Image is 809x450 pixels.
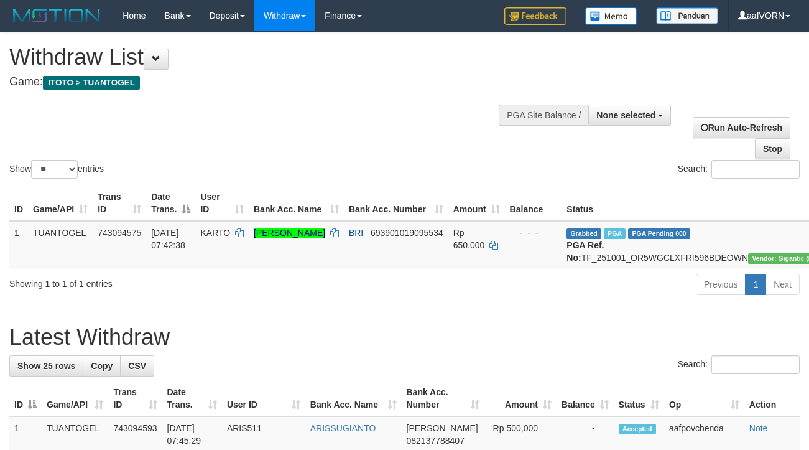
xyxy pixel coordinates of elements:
h1: Withdraw List [9,45,527,70]
div: PGA Site Balance / [499,105,588,126]
div: - - - [510,227,557,239]
td: TUANTOGEL [28,221,93,269]
th: Date Trans.: activate to sort column ascending [162,381,222,416]
th: Date Trans.: activate to sort column descending [146,185,195,221]
th: User ID: activate to sort column ascending [195,185,249,221]
a: [PERSON_NAME] [254,228,325,238]
img: MOTION_logo.png [9,6,104,25]
b: PGA Ref. No: [566,240,604,263]
a: Show 25 rows [9,355,83,377]
input: Search: [711,160,800,179]
span: PGA Pending [628,228,690,239]
a: Copy [83,355,121,377]
th: Op: activate to sort column ascending [664,381,744,416]
span: ITOTO > TUANTOGEL [43,76,140,90]
th: Trans ID: activate to sort column ascending [108,381,162,416]
th: Bank Acc. Number: activate to sort column ascending [344,185,448,221]
label: Show entries [9,160,104,179]
span: BRI [349,228,363,238]
span: 743094575 [98,228,141,238]
span: Copy [91,361,113,371]
span: KARTO [200,228,230,238]
span: Copy 082137788407 to clipboard [407,436,465,446]
span: None selected [596,110,655,120]
img: Feedback.jpg [504,7,566,25]
span: Show 25 rows [17,361,75,371]
input: Search: [711,355,800,374]
th: Bank Acc. Number: activate to sort column ascending [402,381,484,416]
span: Accepted [619,424,656,434]
span: CSV [128,361,146,371]
img: panduan.png [656,7,718,24]
th: Game/API: activate to sort column ascending [28,185,93,221]
th: Status: activate to sort column ascending [614,381,664,416]
th: Game/API: activate to sort column ascending [42,381,108,416]
span: [PERSON_NAME] [407,423,478,433]
a: Run Auto-Refresh [693,117,790,138]
button: None selected [588,105,671,126]
a: Next [765,274,800,295]
th: Balance [505,185,562,221]
a: ARISSUGIANTO [310,423,376,433]
span: [DATE] 07:42:38 [151,228,185,250]
a: Stop [755,138,790,159]
td: 1 [9,221,28,269]
th: Bank Acc. Name: activate to sort column ascending [249,185,344,221]
select: Showentries [31,160,78,179]
th: Amount: activate to sort column ascending [448,185,505,221]
th: Amount: activate to sort column ascending [484,381,557,416]
th: ID [9,185,28,221]
span: Grabbed [566,228,601,239]
th: Trans ID: activate to sort column ascending [93,185,146,221]
span: Rp 650.000 [453,228,485,250]
div: Showing 1 to 1 of 1 entries [9,273,328,290]
th: Action [744,381,800,416]
h4: Game: [9,76,527,88]
th: Bank Acc. Name: activate to sort column ascending [305,381,402,416]
th: ID: activate to sort column descending [9,381,42,416]
span: Marked by aafchonlypin [604,228,626,239]
label: Search: [678,355,800,374]
label: Search: [678,160,800,179]
a: 1 [745,274,766,295]
a: Previous [696,274,746,295]
a: Note [749,423,768,433]
h1: Latest Withdraw [9,325,800,350]
a: CSV [120,355,154,377]
th: User ID: activate to sort column ascending [222,381,305,416]
span: Copy 693901019095534 to clipboard [371,228,443,238]
th: Balance: activate to sort column ascending [557,381,614,416]
img: Button%20Memo.svg [585,7,637,25]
